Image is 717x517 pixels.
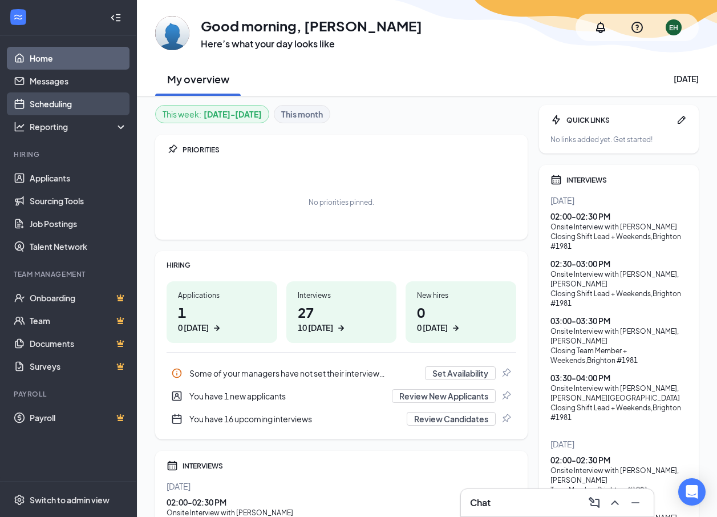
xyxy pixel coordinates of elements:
[425,366,496,380] button: Set Availability
[30,189,127,212] a: Sourcing Tools
[155,16,189,50] img: Erika Henry
[566,115,671,125] div: QUICK LINKS
[14,121,25,132] svg: Analysis
[630,21,644,34] svg: QuestionInfo
[14,389,125,399] div: Payroll
[189,367,418,379] div: Some of your managers have not set their interview availability yet
[417,322,448,334] div: 0 [DATE]
[167,144,178,155] svg: Pin
[550,346,687,365] div: Closing Team Member + Weekends , Brighton #1981
[417,290,505,300] div: New hires
[550,114,562,126] svg: Bolt
[211,322,222,334] svg: ArrowRight
[167,407,516,430] a: CalendarNewYou have 16 upcoming interviewsReview CandidatesPin
[550,485,687,495] div: Team Member , Brighton #1981
[450,322,461,334] svg: ArrowRight
[178,302,266,334] h1: 1
[14,494,25,506] svg: Settings
[566,175,687,185] div: INTERVIEWS
[167,362,516,385] a: InfoSome of your managers have not set their interview availability yetSet AvailabilityPin
[550,383,687,403] div: Onsite Interview with [PERSON_NAME], [PERSON_NAME][GEOGRAPHIC_DATA]
[30,212,127,235] a: Job Postings
[550,326,687,346] div: Onsite Interview with [PERSON_NAME], [PERSON_NAME]
[550,372,687,383] div: 03:30 - 04:00 PM
[629,496,642,510] svg: Minimize
[417,302,505,334] h1: 0
[608,496,622,510] svg: ChevronUp
[201,16,422,35] h1: Good morning, [PERSON_NAME]
[550,403,687,422] div: Closing Shift Lead + Weekends , Brighton #1981
[167,385,516,407] a: UserEntityYou have 1 new applicantsReview New ApplicantsPin
[30,406,127,429] a: PayrollCrown
[335,322,347,334] svg: ArrowRight
[30,286,127,309] a: OnboardingCrown
[406,281,516,343] a: New hires00 [DATE]ArrowRight
[167,480,516,492] div: [DATE]
[167,496,516,508] div: 02:00 - 02:30 PM
[550,454,687,466] div: 02:00 - 02:30 PM
[30,92,127,115] a: Scheduling
[588,496,601,510] svg: ComposeMessage
[550,258,687,269] div: 02:30 - 03:00 PM
[500,390,512,402] svg: Pin
[30,121,128,132] div: Reporting
[14,150,125,159] div: Hiring
[167,260,516,270] div: HIRING
[30,332,127,355] a: DocumentsCrown
[30,309,127,332] a: TeamCrown
[298,322,333,334] div: 10 [DATE]
[676,114,687,126] svg: Pen
[204,108,262,120] b: [DATE] - [DATE]
[550,466,687,485] div: Onsite Interview with [PERSON_NAME], [PERSON_NAME]
[298,302,386,334] h1: 27
[189,390,385,402] div: You have 1 new applicants
[674,73,699,84] div: [DATE]
[30,167,127,189] a: Applicants
[309,197,374,207] div: No priorities pinned.
[286,281,397,343] a: Interviews2710 [DATE]ArrowRight
[550,315,687,326] div: 03:00 - 03:30 PM
[407,412,496,426] button: Review Candidates
[550,438,687,450] div: [DATE]
[550,222,687,232] div: Onsite Interview with [PERSON_NAME]
[167,362,516,385] div: Some of your managers have not set their interview availability yet
[585,494,603,512] button: ComposeMessage
[30,70,127,92] a: Messages
[171,413,183,425] svg: CalendarNew
[110,12,121,23] svg: Collapse
[167,385,516,407] div: You have 1 new applicants
[30,235,127,258] a: Talent Network
[189,413,400,425] div: You have 16 upcoming interviews
[550,211,687,222] div: 02:00 - 02:30 PM
[30,494,110,506] div: Switch to admin view
[30,47,127,70] a: Home
[167,281,277,343] a: Applications10 [DATE]ArrowRight
[14,269,125,279] div: Team Management
[550,269,687,289] div: Onsite Interview with [PERSON_NAME], [PERSON_NAME]
[470,496,491,509] h3: Chat
[167,460,178,471] svg: Calendar
[13,11,24,23] svg: WorkstreamLogo
[669,23,678,33] div: EH
[550,174,562,185] svg: Calendar
[163,108,262,120] div: This week :
[281,108,323,120] b: This month
[594,21,607,34] svg: Notifications
[178,322,209,334] div: 0 [DATE]
[167,72,229,86] h2: My overview
[167,407,516,430] div: You have 16 upcoming interviews
[606,494,624,512] button: ChevronUp
[298,290,386,300] div: Interviews
[201,38,422,50] h3: Here’s what your day looks like
[550,232,687,251] div: Closing Shift Lead + Weekends , Brighton #1981
[183,461,516,471] div: INTERVIEWS
[178,290,266,300] div: Applications
[500,367,512,379] svg: Pin
[30,355,127,378] a: SurveysCrown
[550,135,687,144] div: No links added yet. Get started!
[500,413,512,425] svg: Pin
[550,195,687,206] div: [DATE]
[550,289,687,308] div: Closing Shift Lead + Weekends , Brighton #1981
[183,145,516,155] div: PRIORITIES
[392,389,496,403] button: Review New Applicants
